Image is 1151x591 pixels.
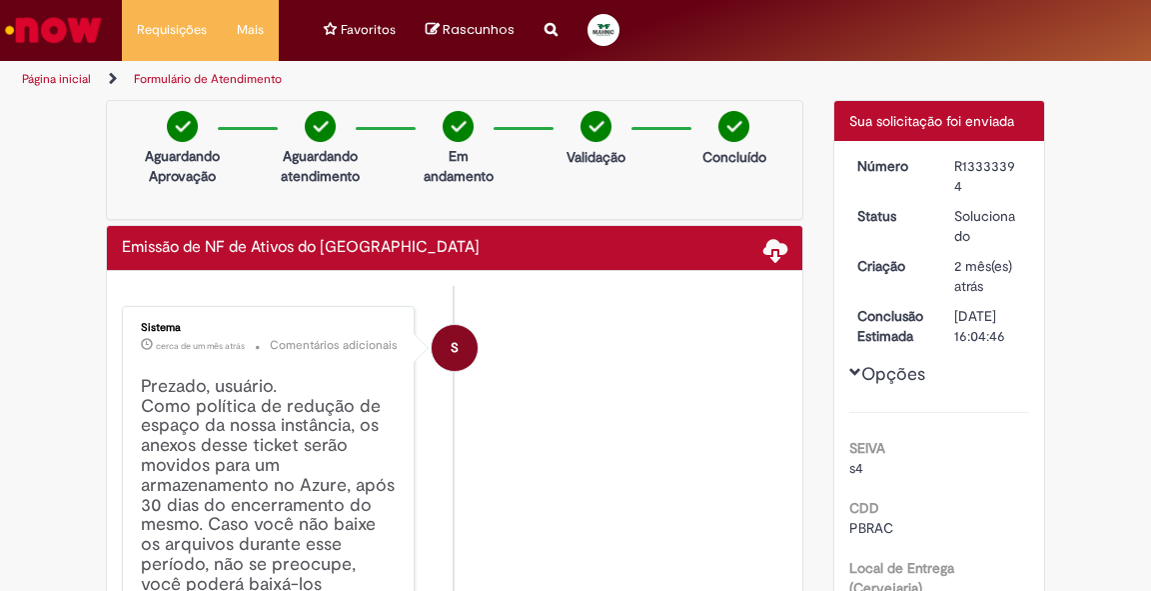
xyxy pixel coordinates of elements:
font: Concluído [702,148,766,166]
img: check-circle-green.png [305,111,336,142]
img: check-circle-green.png [167,111,198,142]
font: Sua solicitação foi enviada [849,112,1014,130]
font: Validação [567,148,625,166]
font: R13333394 [954,157,1015,195]
font: Conclusão Estimada [857,307,923,345]
font: Comentários adicionais [270,337,398,353]
span: S [451,324,459,372]
font: PBRAC [849,519,893,537]
font: [DATE] 16:04:46 [954,307,1005,345]
font: SEIVA [849,439,885,457]
img: check-circle-green.png [443,111,474,142]
a: No momento, sua lista de rascunhos tem 0 Itens [426,20,515,39]
font: Emissão de NF de Ativos do [GEOGRAPHIC_DATA] [122,237,480,257]
font: Criação [857,257,905,275]
a: Página inicial [22,71,91,87]
time: 29/07/2025 13:56:14 [954,257,1012,295]
font: Número [857,157,908,175]
font: Mais [237,21,264,38]
font: Solucionado [954,207,1015,245]
img: Serviço agora [2,10,105,50]
font: Favoritos [341,21,396,38]
font: Prezado, usuário. [141,375,277,398]
font: Aguardando Aprovação [145,147,220,185]
time: 29/08/2025 01:41:44 [156,340,245,352]
h2: Emissão de NF de Ativos do ASVD Histórico de tíquete [122,239,480,257]
a: Formulário de Atendimento [134,71,282,87]
font: Opções [861,362,925,385]
font: Sistema [141,320,181,335]
font: Requisições [137,21,207,38]
font: CDD [849,499,879,517]
ul: Trilhas de página [15,61,656,98]
font: cerca de um mês atrás [156,340,245,352]
font: s4 [849,459,863,477]
img: check-circle-green.png [580,111,611,142]
font: 2 mês(es) atrás [954,257,1012,295]
div: System [432,325,478,371]
font: Em andamento [424,147,494,185]
font: Status [857,207,896,225]
img: check-circle-green.png [718,111,749,142]
font: Aguardando atendimento [281,147,360,185]
font: Rascunhos [443,20,515,39]
div: 29/07/2025 13:56:14 [954,256,1022,296]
